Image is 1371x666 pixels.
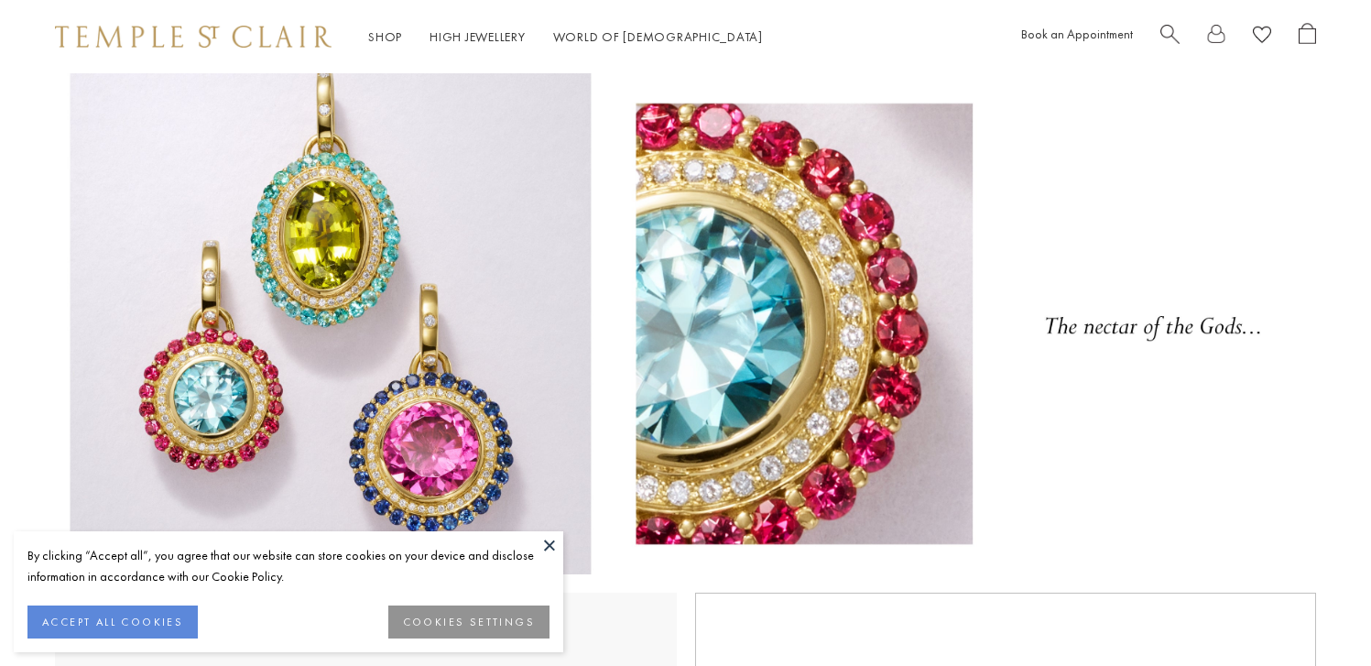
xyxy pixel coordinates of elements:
button: COOKIES SETTINGS [388,606,549,639]
a: Search [1160,23,1180,51]
a: World of [DEMOGRAPHIC_DATA]World of [DEMOGRAPHIC_DATA] [553,28,763,45]
div: By clicking “Accept all”, you agree that our website can store cookies on your device and disclos... [27,545,549,587]
a: View Wishlist [1253,23,1271,51]
nav: Main navigation [368,26,763,49]
a: High JewelleryHigh Jewellery [430,28,526,45]
iframe: Gorgias live chat messenger [1279,580,1353,648]
img: Temple St. Clair [55,26,332,48]
a: Book an Appointment [1021,26,1133,42]
a: Open Shopping Bag [1299,23,1316,51]
button: ACCEPT ALL COOKIES [27,606,198,639]
a: ShopShop [368,28,402,45]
